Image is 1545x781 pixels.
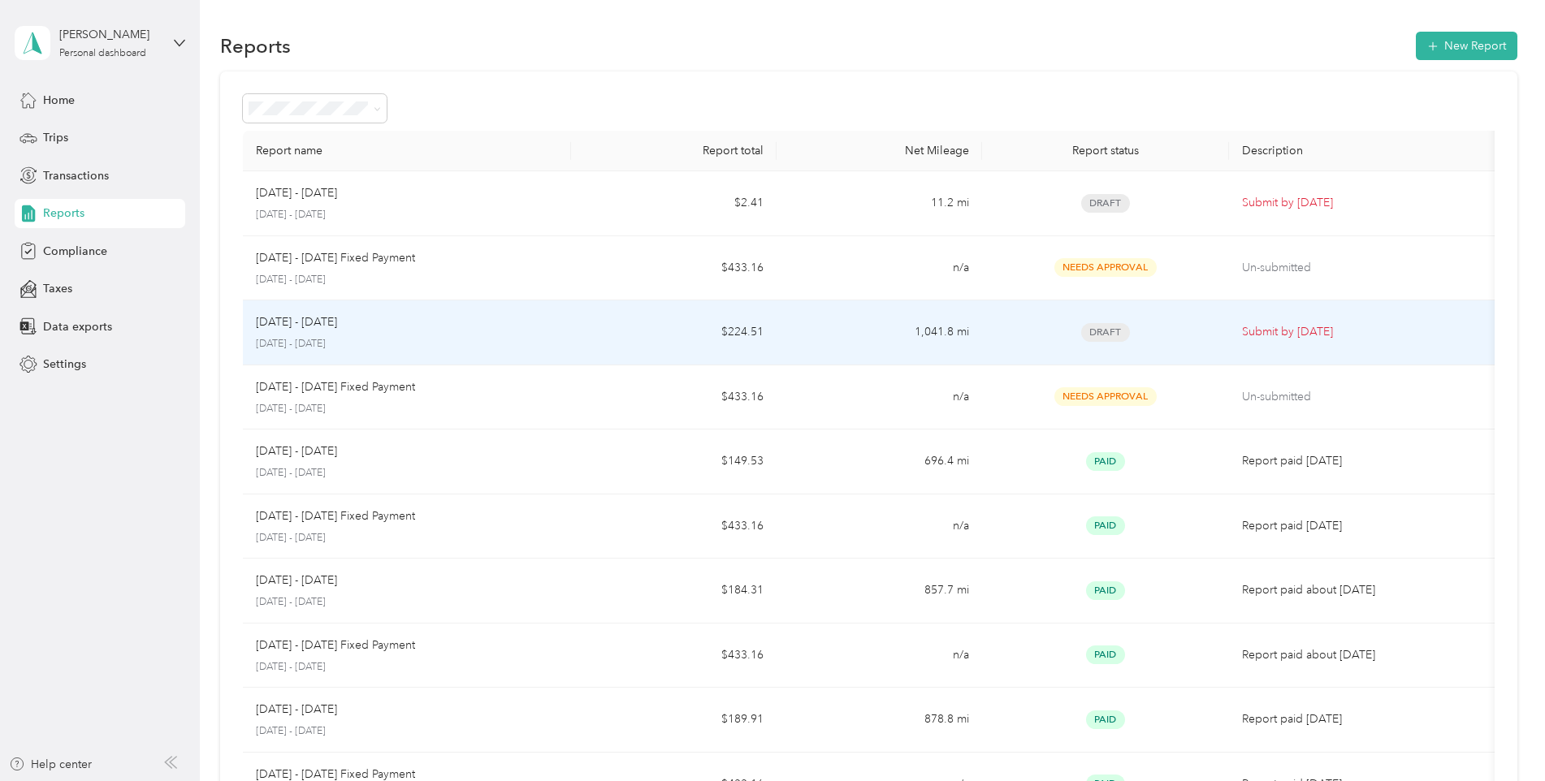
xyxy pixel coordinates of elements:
p: [DATE] - [DATE] [256,184,337,202]
p: Report paid [DATE] [1242,517,1490,535]
p: [DATE] - [DATE] [256,531,559,546]
td: $184.31 [571,559,777,624]
span: Paid [1086,645,1125,664]
p: Report paid about [DATE] [1242,646,1490,664]
p: Submit by [DATE] [1242,194,1490,212]
td: 696.4 mi [777,429,982,494]
p: [DATE] - [DATE] [256,442,337,460]
span: Compliance [43,243,107,260]
td: n/a [777,624,982,688]
th: Description [1229,131,1503,171]
p: [DATE] - [DATE] [256,337,559,352]
p: [DATE] - [DATE] [256,724,559,739]
td: $224.51 [571,300,777,365]
td: 11.2 mi [777,171,982,236]
p: [DATE] - [DATE] [256,402,559,416]
p: [DATE] - [DATE] Fixed Payment [256,378,415,396]
p: Report paid about [DATE] [1242,581,1490,599]
td: 1,041.8 mi [777,300,982,365]
div: Personal dashboard [59,49,146,58]
td: $2.41 [571,171,777,236]
td: n/a [777,236,982,301]
span: Paid [1086,581,1125,600]
span: Paid [1086,710,1125,729]
iframe: Everlance-gr Chat Button Frame [1454,690,1545,781]
th: Report total [571,131,777,171]
button: New Report [1416,32,1517,60]
p: [DATE] - [DATE] Fixed Payment [256,249,415,267]
p: [DATE] - [DATE] Fixed Payment [256,636,415,654]
span: Draft [1081,194,1130,213]
span: Data exports [43,318,112,335]
td: $433.16 [571,365,777,430]
button: Help center [9,756,92,773]
p: Report paid [DATE] [1242,710,1490,728]
span: Reports [43,205,84,222]
td: 857.7 mi [777,559,982,624]
p: Submit by [DATE] [1242,323,1490,341]
p: [DATE] - [DATE] [256,595,559,610]
p: Un-submitted [1242,259,1490,277]
p: Un-submitted [1242,388,1490,406]
span: Paid [1086,516,1125,535]
span: Taxes [43,280,72,297]
td: $433.16 [571,624,777,688]
p: [DATE] - [DATE] [256,273,559,287]
th: Net Mileage [777,131,982,171]
p: [DATE] - [DATE] [256,466,559,481]
p: [DATE] - [DATE] [256,701,337,718]
td: n/a [777,494,982,559]
span: Home [43,92,75,109]
span: Paid [1086,452,1125,471]
td: 878.8 mi [777,688,982,753]
p: [DATE] - [DATE] [256,313,337,331]
p: [DATE] - [DATE] [256,572,337,589]
td: $149.53 [571,429,777,494]
h1: Reports [220,37,291,54]
td: $189.91 [571,688,777,753]
span: Needs Approval [1054,258,1157,277]
span: Transactions [43,167,109,184]
p: [DATE] - [DATE] Fixed Payment [256,507,415,525]
p: [DATE] - [DATE] [256,660,559,675]
span: Draft [1081,323,1130,342]
span: Trips [43,129,68,146]
td: $433.16 [571,236,777,301]
div: [PERSON_NAME] [59,26,161,43]
div: Report status [995,144,1215,157]
p: Report paid [DATE] [1242,452,1490,470]
th: Report name [243,131,572,171]
span: Settings [43,356,86,373]
p: [DATE] - [DATE] [256,208,559,222]
span: Needs Approval [1054,387,1157,406]
td: $433.16 [571,494,777,559]
td: n/a [777,365,982,430]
